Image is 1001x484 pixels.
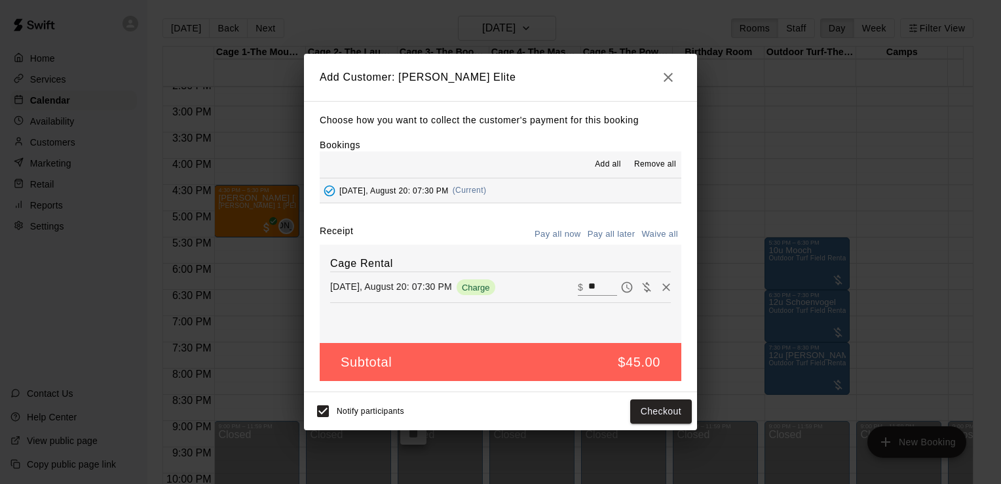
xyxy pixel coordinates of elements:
[629,154,681,175] button: Remove all
[320,112,681,129] p: Choose how you want to collect the customer's payment for this booking
[656,277,676,297] button: Remove
[320,178,681,203] button: Added - Collect Payment[DATE], August 20: 07:30 PM(Current)
[618,353,660,371] h5: $45.00
[584,224,639,245] button: Pay all later
[457,283,495,292] span: Charge
[337,407,404,416] span: Notify participants
[630,399,692,424] button: Checkout
[320,181,339,201] button: Added - Collect Payment
[339,186,449,195] span: [DATE], August 20: 07:30 PM
[617,281,637,292] span: Pay later
[634,158,676,171] span: Remove all
[587,154,629,175] button: Add all
[638,224,681,245] button: Waive all
[330,255,671,272] h6: Cage Rental
[531,224,584,245] button: Pay all now
[595,158,621,171] span: Add all
[341,353,392,371] h5: Subtotal
[304,54,697,101] h2: Add Customer: [PERSON_NAME] Elite
[320,140,360,150] label: Bookings
[578,281,583,294] p: $
[453,186,487,195] span: (Current)
[637,281,656,292] span: Waive payment
[320,224,353,245] label: Receipt
[330,280,452,293] p: [DATE], August 20: 07:30 PM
